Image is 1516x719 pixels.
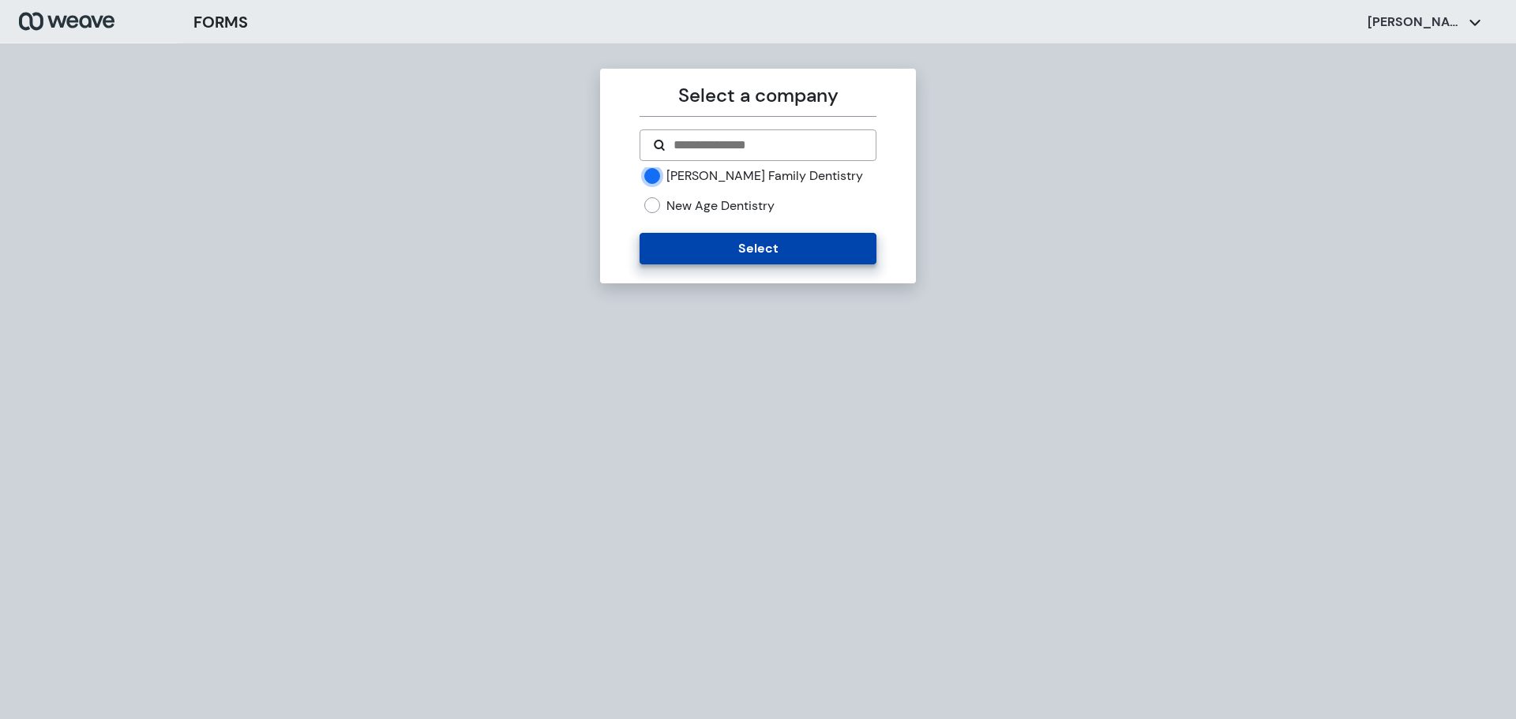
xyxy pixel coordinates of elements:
input: Search [672,136,862,155]
button: Select [640,233,876,264]
label: New Age Dentistry [666,197,775,215]
h3: FORMS [193,10,248,34]
label: [PERSON_NAME] Family Dentistry [666,167,863,185]
p: [PERSON_NAME] [1368,13,1462,31]
p: Select a company [640,81,876,110]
